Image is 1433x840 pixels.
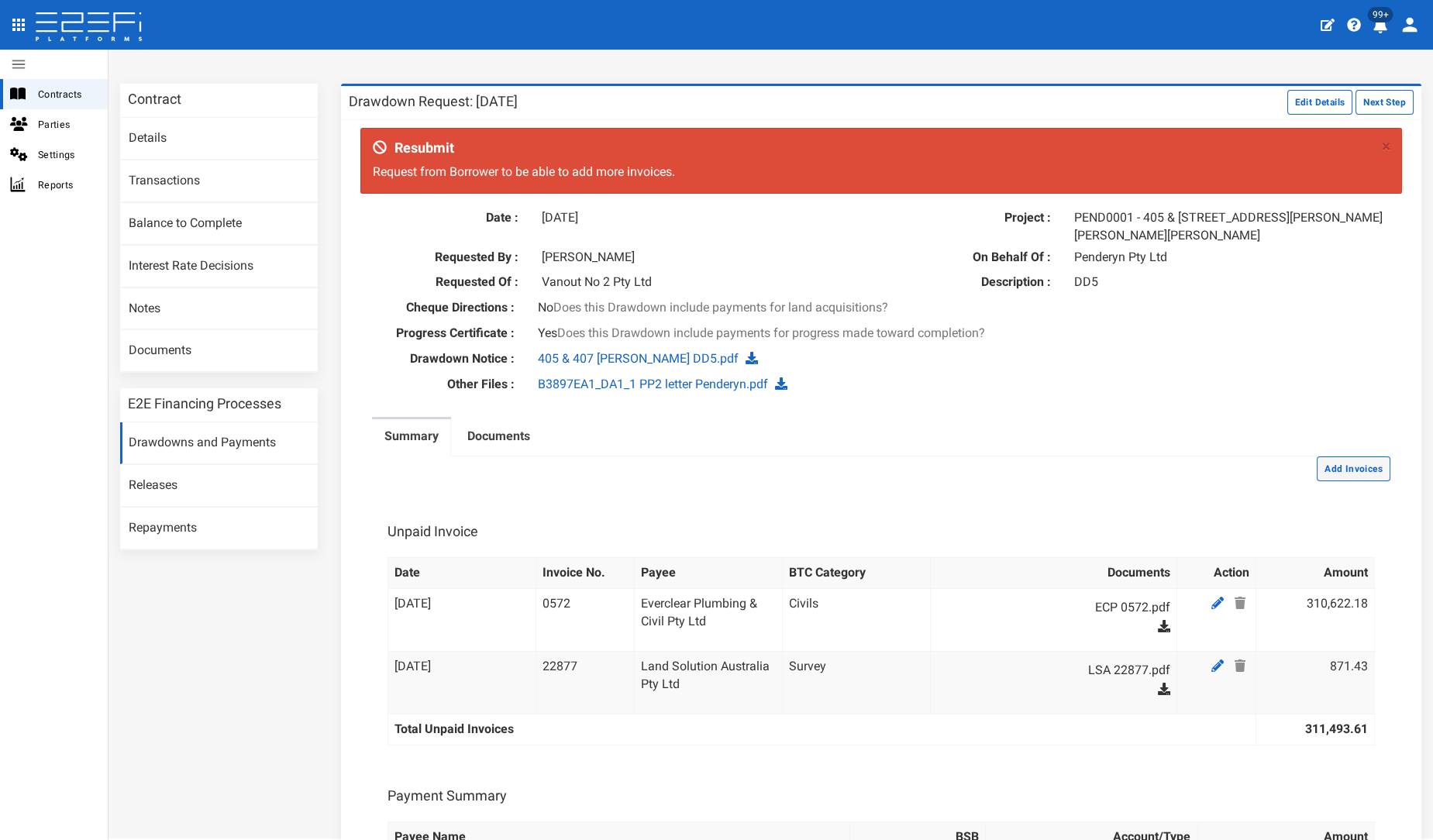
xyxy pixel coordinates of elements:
[1256,589,1375,652] td: 310,622.18
[373,140,1374,156] h4: Resubmit
[952,595,1170,620] a: ECP 0572.pdf
[1063,209,1402,245] div: PEND0001 - 405 & [STREET_ADDRESS][PERSON_NAME][PERSON_NAME][PERSON_NAME]
[635,558,783,589] th: Payee
[530,274,870,291] div: Vanout No 2 Pty Ltd
[1256,714,1375,745] th: 311,493.61
[526,325,1236,343] div: Yes
[360,274,530,291] label: Requested Of :
[1256,652,1375,714] td: 871.43
[372,419,451,458] a: Summary
[1382,139,1390,155] button: ×
[783,652,931,714] td: Survey
[1317,460,1390,475] a: Add Invoices
[384,428,439,446] label: Summary
[388,589,536,652] td: [DATE]
[952,658,1170,683] a: LSA 22877.pdf
[128,397,281,411] h3: E2E Financing Processes
[931,558,1177,589] th: Documents
[388,558,536,589] th: Date
[1063,249,1402,267] div: Penderyn Pty Ltd
[783,558,931,589] th: BTC Category
[120,330,318,372] a: Documents
[553,300,888,315] span: Does this Drawdown include payments for land acquisitions?
[38,146,95,164] span: Settings
[388,652,536,714] td: [DATE]
[38,115,95,133] span: Parties
[388,789,507,803] h3: Payment Summary
[360,128,1402,194] div: Request from Borrower to be able to add more invoices.
[635,652,783,714] td: Land Solution Australia Pty Ltd
[536,558,634,589] th: Invoice No.
[349,350,526,368] label: Drawdown Notice :
[388,714,1256,745] th: Total Unpaid Invoices
[349,95,518,108] h3: Drawdown Request: [DATE]
[120,160,318,202] a: Transactions
[635,589,783,652] td: Everclear Plumbing & Civil Pty Ltd
[120,288,318,330] a: Notes
[120,118,318,160] a: Details
[893,274,1063,291] label: Description :
[530,249,870,267] div: [PERSON_NAME]
[120,203,318,245] a: Balance to Complete
[538,377,768,391] a: B3897EA1_DA1_1 PP2 letter Penderyn.pdf
[1287,94,1356,108] a: Edit Details
[1231,656,1249,676] a: Delete Payee
[349,299,526,317] label: Cheque Directions :
[360,209,530,227] label: Date :
[120,465,318,507] a: Releases
[120,508,318,549] a: Repayments
[38,85,95,103] span: Contracts
[360,249,530,267] label: Requested By :
[893,249,1063,267] label: On Behalf Of :
[1063,274,1402,291] div: DD5
[1287,90,1353,115] button: Edit Details
[1317,456,1390,481] button: Add Invoices
[536,652,634,714] td: 22877
[349,325,526,343] label: Progress Certificate :
[455,419,543,458] a: Documents
[1355,94,1414,108] a: Next Step
[1177,558,1256,589] th: Action
[536,589,634,652] td: 0572
[1256,558,1375,589] th: Amount
[120,246,318,287] a: Interest Rate Decisions
[893,209,1063,227] label: Project :
[38,176,95,194] span: Reports
[538,351,739,366] a: 405 & 407 [PERSON_NAME] DD5.pdf
[557,325,985,340] span: Does this Drawdown include payments for progress made toward completion?
[1355,90,1414,115] button: Next Step
[783,589,931,652] td: Civils
[1231,594,1249,613] a: Delete Payee
[128,92,181,106] h3: Contract
[388,525,478,539] h3: Unpaid Invoice
[120,422,318,464] a: Drawdowns and Payments
[467,428,530,446] label: Documents
[530,209,870,227] div: [DATE]
[349,376,526,394] label: Other Files :
[526,299,1236,317] div: No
